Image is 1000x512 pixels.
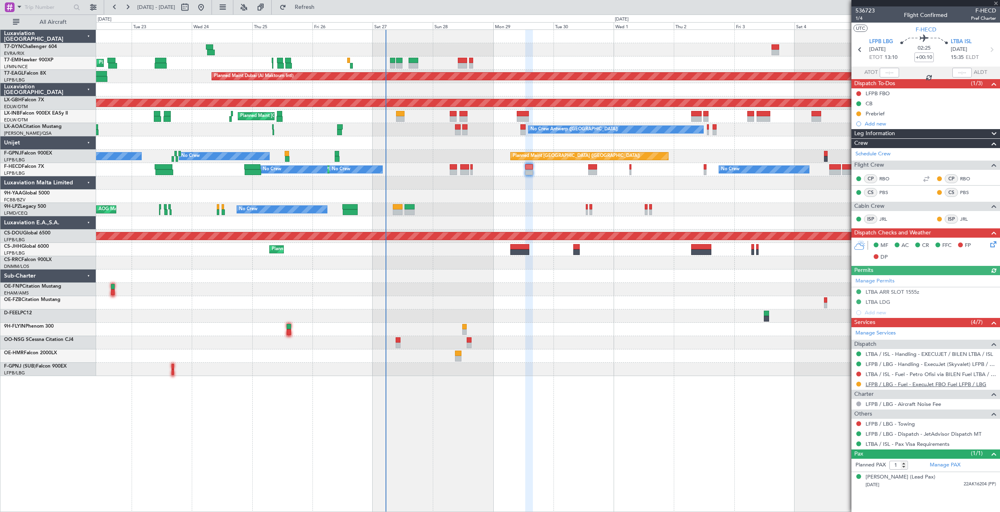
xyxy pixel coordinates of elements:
[854,340,876,349] span: Dispatch
[4,77,25,83] a: LFPB/LBG
[855,329,896,337] a: Manage Services
[4,191,22,196] span: 9H-YAA
[881,242,888,250] span: MF
[192,22,252,29] div: Wed 24
[433,22,493,29] div: Sun 28
[855,6,875,15] span: 536723
[4,297,61,302] a: OE-FZBCitation Mustang
[971,79,983,88] span: (1/3)
[945,174,958,183] div: CP
[4,50,24,56] a: EVRA/RIX
[332,163,350,176] div: No Crew
[4,250,25,256] a: LFPB/LBG
[214,70,294,82] div: Planned Maint Dubai (Al Maktoum Intl)
[4,157,25,163] a: LFPB/LBG
[4,364,36,369] span: F-GPNJ (SUB)
[854,202,885,211] span: Cabin Crew
[4,324,54,329] a: 9H-FLYINPhenom 300
[4,204,20,209] span: 9H-LPZ
[4,124,23,129] span: LX-AOA
[71,22,132,29] div: Mon 22
[4,44,22,49] span: T7-DYN
[4,111,68,116] a: LX-INBFalcon 900EX EASy II
[734,22,795,29] div: Fri 3
[945,215,958,224] div: ISP
[904,11,948,19] div: Flight Confirmed
[930,461,960,469] a: Manage PAX
[951,54,964,62] span: 15:35
[855,15,875,22] span: 1/4
[530,123,618,136] div: No Crew Antwerp ([GEOGRAPHIC_DATA])
[879,175,897,182] a: RBO
[4,324,25,329] span: 9H-FLYIN
[854,390,874,399] span: Charter
[4,263,29,270] a: DNMM/LOS
[4,104,28,110] a: EDLW/DTM
[4,244,21,249] span: CS-JHH
[553,22,614,29] div: Tue 30
[866,482,879,488] span: [DATE]
[493,22,553,29] div: Mon 29
[132,22,192,29] div: Tue 23
[240,110,367,122] div: Planned Maint [GEOGRAPHIC_DATA] ([GEOGRAPHIC_DATA])
[99,57,176,69] div: Planned Maint [GEOGRAPHIC_DATA]
[854,449,863,459] span: Pax
[9,16,88,29] button: All Aircraft
[866,441,950,447] a: LTBA / ISL - Pax Visa Requirements
[971,449,983,458] span: (1/1)
[864,188,877,197] div: CS
[901,242,909,250] span: AC
[4,237,25,243] a: LFPB/LBG
[288,4,322,10] span: Refresh
[4,231,50,236] a: CS-DOUGlobal 6500
[4,311,32,316] a: D-FEELPC12
[4,191,50,196] a: 9H-YAAGlobal 5000
[4,44,57,49] a: T7-DYNChallenger 604
[4,151,52,156] a: F-GPNJFalcon 900EX
[951,46,967,54] span: [DATE]
[4,364,67,369] a: F-GPNJ (SUB)Falcon 900EX
[99,203,163,215] div: AOG Maint Cannes (Mandelieu)
[869,46,886,54] span: [DATE]
[4,204,46,209] a: 9H-LPZLegacy 500
[866,420,915,427] a: LFPB / LBG - Towing
[615,16,629,23] div: [DATE]
[373,22,433,29] div: Sat 27
[869,38,893,46] span: LFPB LBG
[4,284,61,289] a: OE-FNPCitation Mustang
[855,461,886,469] label: Planned PAX
[4,98,22,102] span: LX-GBH
[4,71,24,76] span: T7-EAGL
[4,297,21,302] span: OE-FZB
[4,257,52,262] a: CS-RRCFalcon 900LX
[795,22,855,29] div: Sat 4
[879,215,897,223] a: JRL
[4,257,21,262] span: CS-RRC
[4,164,22,169] span: F-HECD
[721,163,740,176] div: No Crew
[854,129,895,138] span: Leg Information
[869,54,883,62] span: ETOT
[866,381,986,388] a: LFPB / LBG - Fuel - ExecuJet FBO Fuel LFPB / LBG
[4,64,28,70] a: LFMN/NCE
[98,16,111,23] div: [DATE]
[866,361,996,368] a: LFPB / LBG - Handling - ExecuJet (Skyvalet) LFPB / LBG
[4,210,27,216] a: LFMD/CEQ
[513,150,640,162] div: Planned Maint [GEOGRAPHIC_DATA] ([GEOGRAPHIC_DATA])
[866,401,941,408] a: LFPB / LBG - Aircraft Noise Fee
[971,15,996,22] span: Pref Charter
[960,175,978,182] a: RBO
[922,242,929,250] span: CR
[276,1,324,14] button: Refresh
[866,351,993,357] a: LTBA / ISL - Handling - EXECUJET / BILEN LTBA / ISL
[854,410,872,419] span: Others
[951,38,972,46] span: LTBA ISL
[4,58,53,63] a: T7-EMIHawker 900XP
[864,215,877,224] div: ISP
[4,71,46,76] a: T7-EAGLFalcon 8X
[879,189,897,196] a: PBS
[25,1,71,13] input: Trip Number
[4,284,22,289] span: OE-FNP
[866,90,890,97] div: LFPB FBO
[916,25,936,34] span: F-HECD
